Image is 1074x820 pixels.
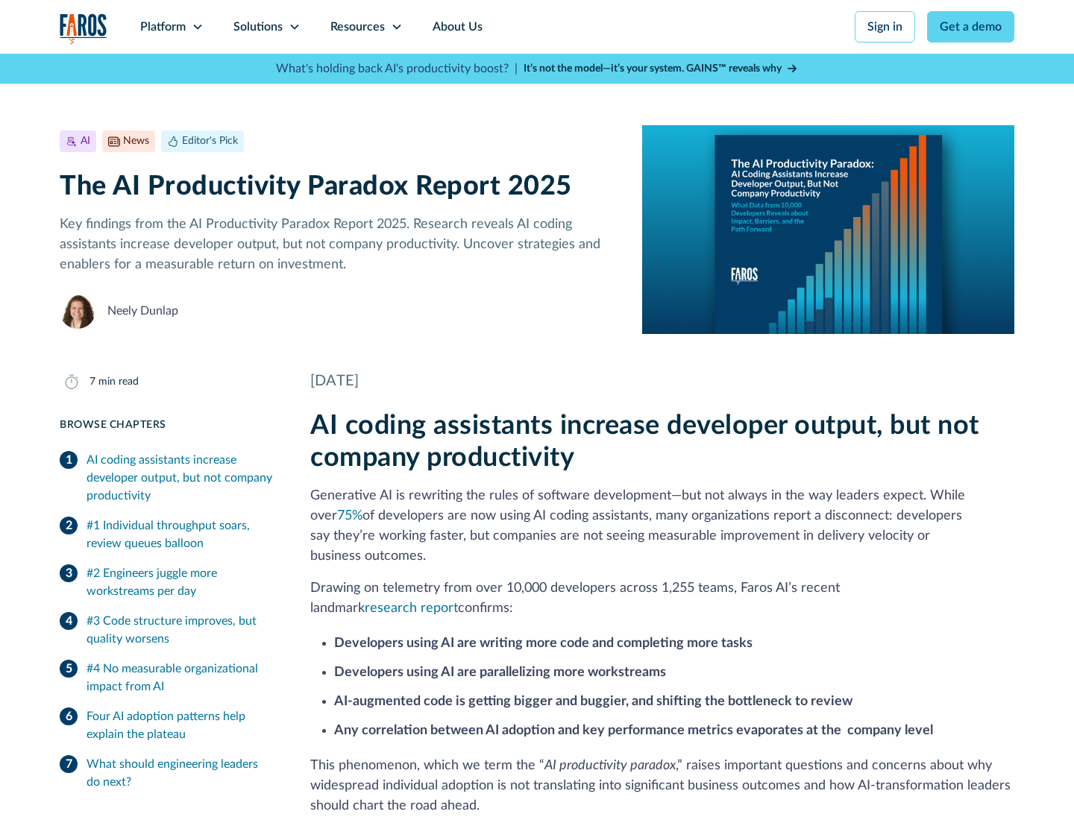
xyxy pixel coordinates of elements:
[60,558,274,606] a: #2 Engineers juggle more workstreams per day
[81,133,90,149] div: AI
[182,133,238,149] div: Editor's Pick
[524,61,798,77] a: It’s not the model—it’s your system. GAINS™ reveals why
[87,707,274,743] div: Four AI adoption patterns help explain the plateau
[87,612,274,648] div: #3 Code structure improves, but quality worsens
[87,564,274,600] div: #2 Engineers juggle more workstreams per day
[60,701,274,749] a: Four AI adoption patterns help explain the plateau
[330,18,385,36] div: Resources
[123,133,149,149] div: News
[855,11,915,42] a: Sign in
[89,374,95,390] div: 7
[276,60,518,78] p: What's holding back AI's productivity boost? |
[140,18,186,36] div: Platform
[233,18,283,36] div: Solutions
[60,215,618,275] p: Key findings from the AI Productivity Paradox Report 2025. Research reveals AI coding assistants ...
[87,755,274,791] div: What should engineering leaders do next?
[642,125,1014,334] img: A report cover on a blue background. The cover reads:The AI Productivity Paradox: AI Coding Assis...
[60,417,274,433] div: Browse Chapters
[107,302,178,320] div: Neely Dunlap
[310,486,1014,567] p: Generative AI is rewriting the rules of software development—but not always in the way leaders ex...
[334,666,666,679] strong: Developers using AI are parallelizing more workstreams
[310,410,1014,474] h2: AI coding assistants increase developer output, but not company productivity
[60,171,618,203] h1: The AI Productivity Paradox Report 2025
[544,759,676,772] em: AI productivity paradox
[87,660,274,696] div: #4 No measurable organizational impact from AI
[334,724,933,737] strong: Any correlation between AI adoption and key performance metrics evaporates at the company level
[60,654,274,701] a: #4 No measurable organizational impact from AI
[60,749,274,797] a: What should engineering leaders do next?
[334,695,852,708] strong: AI-augmented code is getting bigger and buggier, and shifting the bottleneck to review
[310,756,1014,816] p: This phenomenon, which we term the “ ,” raises important questions and concerns about why widespr...
[524,63,782,74] strong: It’s not the model—it’s your system. GAINS™ reveals why
[60,511,274,558] a: #1 Individual throughput soars, review queues balloon
[927,11,1014,42] a: Get a demo
[87,451,274,505] div: AI coding assistants increase developer output, but not company productivity
[310,370,1014,392] div: [DATE]
[87,517,274,552] div: #1 Individual throughput soars, review queues balloon
[60,445,274,511] a: AI coding assistants increase developer output, but not company productivity
[60,13,107,44] img: Logo of the analytics and reporting company Faros.
[98,374,139,390] div: min read
[60,606,274,654] a: #3 Code structure improves, but quality worsens
[365,602,458,615] a: research report
[310,578,1014,619] p: Drawing on telemetry from over 10,000 developers across 1,255 teams, Faros AI’s recent landmark c...
[60,293,95,329] img: Neely Dunlap
[337,509,362,523] a: 75%
[60,13,107,44] a: home
[334,637,753,650] strong: Developers using AI are writing more code and completing more tasks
